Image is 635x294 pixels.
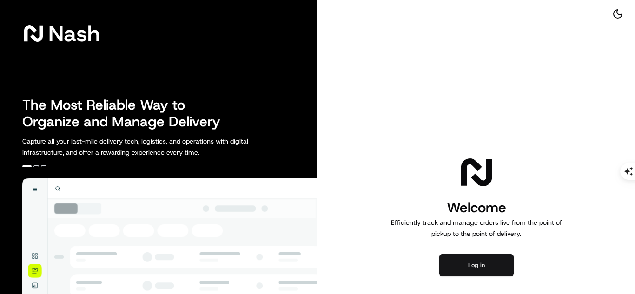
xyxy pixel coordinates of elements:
h1: Welcome [387,198,566,217]
button: Log in [439,254,514,276]
span: Nash [48,24,100,43]
h2: The Most Reliable Way to Organize and Manage Delivery [22,97,231,130]
p: Efficiently track and manage orders live from the point of pickup to the point of delivery. [387,217,566,239]
p: Capture all your last-mile delivery tech, logistics, and operations with digital infrastructure, ... [22,136,290,158]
